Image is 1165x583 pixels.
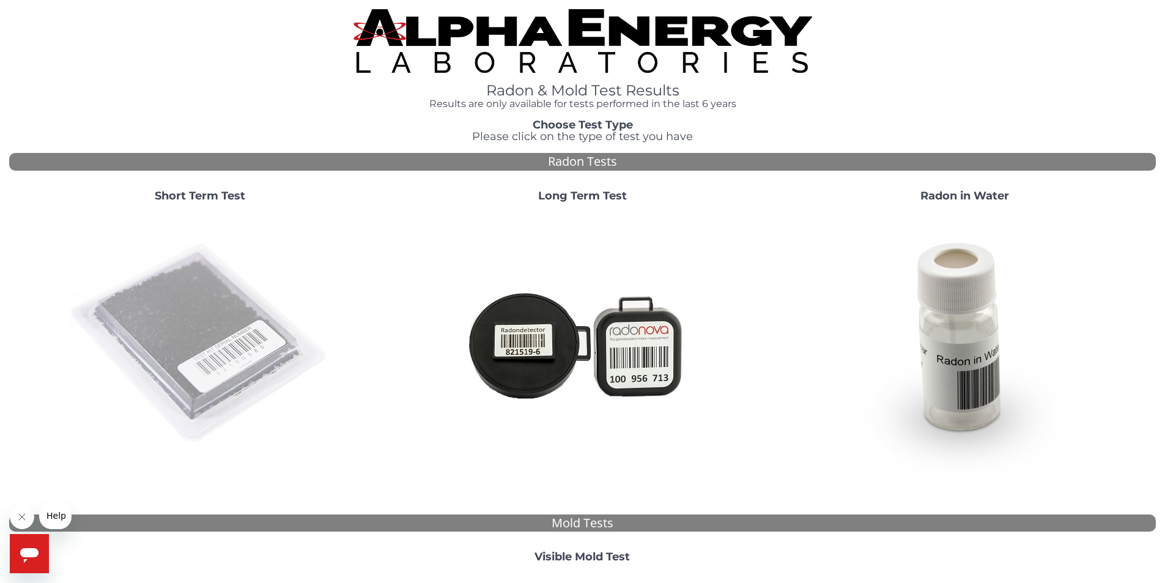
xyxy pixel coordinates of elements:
[10,534,49,573] iframe: Button to launch messaging window
[534,550,630,563] strong: Visible Mold Test
[451,212,714,475] img: Radtrak2vsRadtrak3.jpg
[833,212,1096,475] img: RadoninWater.jpg
[10,505,34,529] iframe: Close message
[920,189,1009,202] strong: Radon in Water
[353,98,812,110] h4: Results are only available for tests performed in the last 6 years
[9,153,1156,171] div: Radon Tests
[39,502,72,529] iframe: Message from company
[68,212,331,475] img: ShortTerm.jpg
[353,83,812,98] h1: Radon & Mold Test Results
[353,9,812,73] img: TightCrop.jpg
[533,118,633,132] strong: Choose Test Type
[9,514,1156,532] div: Mold Tests
[538,189,627,202] strong: Long Term Test
[155,189,245,202] strong: Short Term Test
[472,130,693,143] span: Please click on the type of test you have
